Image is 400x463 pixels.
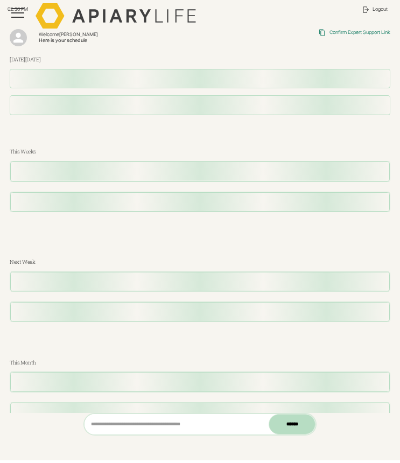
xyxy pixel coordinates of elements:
[329,30,390,36] div: Confirm Expert Support Link
[10,258,390,266] h3: Next Week
[10,56,390,64] h3: [DATE]
[10,148,390,156] h3: This Weeks
[373,6,388,12] div: Logout
[59,32,98,37] span: [PERSON_NAME]
[39,38,213,44] div: Here is your schedule
[25,56,41,63] span: [DATE]
[357,1,392,18] a: Logout
[10,359,390,367] h3: This Month
[39,32,213,38] div: Welcome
